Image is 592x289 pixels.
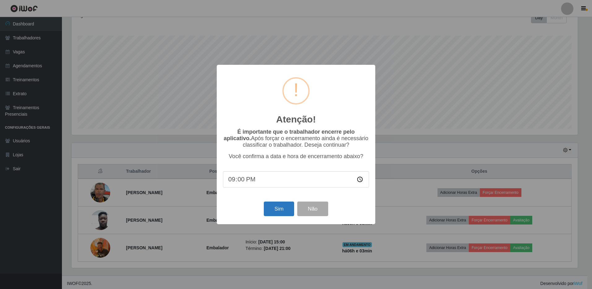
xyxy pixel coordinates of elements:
h2: Atenção! [276,114,316,125]
button: Sim [264,202,294,216]
b: É importante que o trabalhador encerre pelo aplicativo. [224,129,355,141]
button: Não [297,202,328,216]
p: Após forçar o encerramento ainda é necessário classificar o trabalhador. Deseja continuar? [223,129,369,148]
p: Você confirma a data e hora de encerramento abaixo? [223,153,369,160]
